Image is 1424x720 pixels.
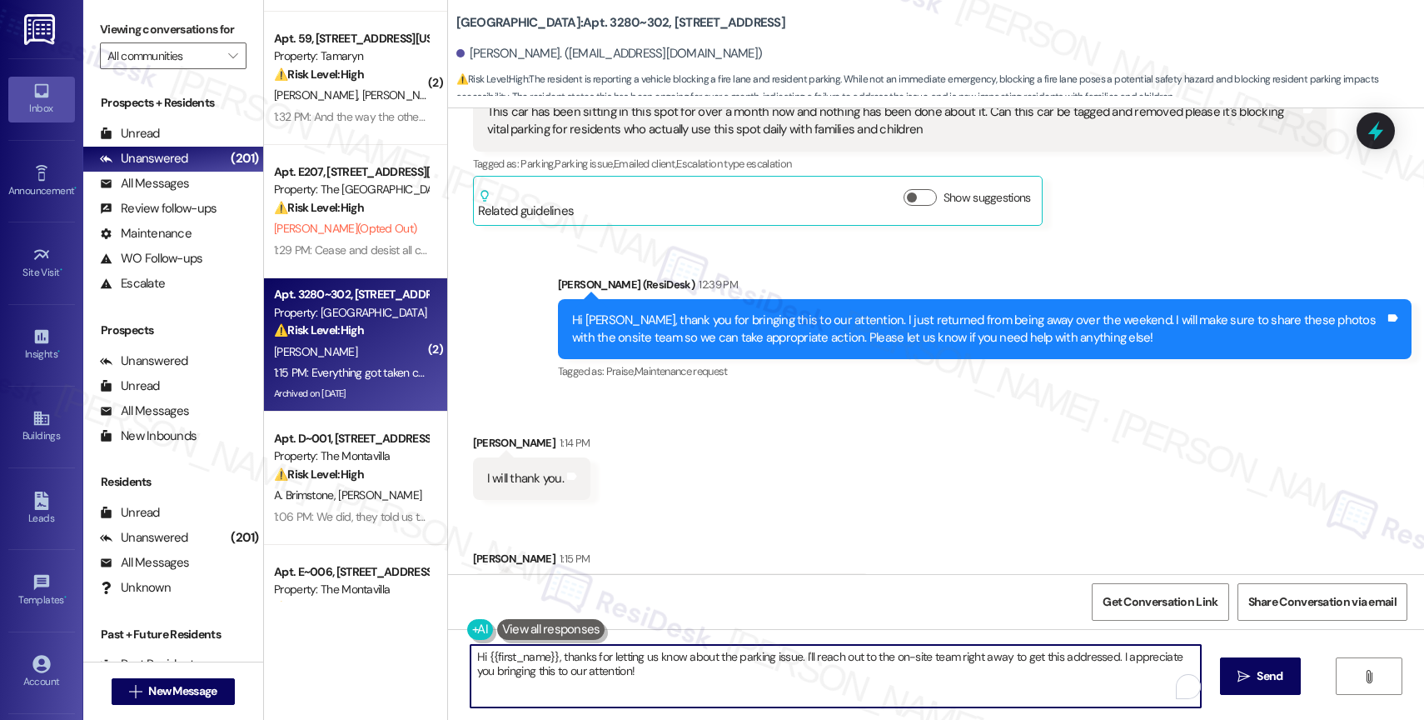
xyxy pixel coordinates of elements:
div: Residents [83,473,263,491]
div: All Messages [100,175,189,192]
a: Templates • [8,568,75,613]
div: Unanswered [100,352,188,370]
div: Property: Tamaryn [274,47,428,65]
textarea: To enrich screen reader interactions, please activate Accessibility in Grammarly extension settings [471,645,1201,707]
span: • [64,592,67,603]
div: [PERSON_NAME] [473,434,590,457]
strong: ⚠️ Risk Level: High [456,72,528,86]
div: Escalate [100,275,165,292]
a: Buildings [8,404,75,449]
input: All communities [107,42,220,69]
div: Apt. D~001, [STREET_ADDRESS] [274,430,428,447]
div: Apt. E207, [STREET_ADDRESS][PERSON_NAME] [274,163,428,181]
a: Site Visit • [8,241,75,286]
div: [PERSON_NAME]. ([EMAIL_ADDRESS][DOMAIN_NAME]) [456,45,763,62]
span: [PERSON_NAME] [361,87,450,102]
div: 1:14 PM [555,434,590,452]
i:  [1237,670,1250,683]
span: Share Conversation via email [1248,593,1397,611]
span: Get Conversation Link [1103,593,1217,611]
div: Past Residents [100,656,201,673]
div: Property: The [GEOGRAPHIC_DATA] [274,181,428,198]
div: Property: The Montavilla [274,447,428,465]
strong: ⚠️ Risk Level: High [274,600,364,615]
div: This car has been sitting in this spot for over a month now and nothing has been done about it. C... [487,103,1300,139]
div: Apt. E~006, [STREET_ADDRESS] [274,563,428,581]
div: (201) [227,525,262,551]
div: New Inbounds [100,427,197,445]
span: New Message [148,682,217,700]
div: 1:32 PM: And the way the other tenants speak about the new management it sounds like a really goo... [274,109,950,124]
a: Inbox [8,77,75,122]
div: Property: The Montavilla [274,581,428,598]
span: [PERSON_NAME] [338,487,421,502]
div: Past + Future Residents [83,626,263,643]
div: Tagged as: [473,152,1327,176]
span: [PERSON_NAME] [274,344,357,359]
span: Send [1257,667,1282,685]
div: 12:39 PM [695,276,738,293]
div: Archived on [DATE] [272,383,430,404]
img: ResiDesk Logo [24,14,58,45]
button: Get Conversation Link [1092,583,1228,621]
span: • [74,182,77,194]
label: Show suggestions [944,189,1031,207]
label: Viewing conversations for [100,17,246,42]
span: Parking , [520,157,555,171]
a: Leads [8,487,75,532]
div: Unread [100,504,160,522]
i:  [1362,670,1375,683]
div: All Messages [100,402,189,420]
a: Account [8,650,75,695]
span: Emailed client , [614,157,676,171]
i:  [129,685,142,698]
div: I will thank you. [487,470,564,487]
div: Prospects + Residents [83,94,263,112]
div: All Messages [100,554,189,572]
div: Unanswered [100,529,188,547]
div: (201) [227,146,262,172]
div: Maintenance [100,225,192,242]
div: 1:29 PM: Cease and desist all contact. [274,242,454,257]
div: Hi [PERSON_NAME], thank you for bringing this to our attention. I just returned from being away o... [572,312,1385,347]
div: Unread [100,377,160,395]
button: Share Conversation via email [1237,583,1407,621]
i:  [228,49,237,62]
span: [PERSON_NAME] [274,87,362,102]
span: Escalation type escalation [676,157,791,171]
button: Send [1220,657,1301,695]
div: Unread [100,125,160,142]
div: Tagged as: [558,359,1412,383]
div: Property: [GEOGRAPHIC_DATA] [274,304,428,322]
span: A. Brimstone [274,487,338,502]
b: [GEOGRAPHIC_DATA]: Apt. 3280~302, [STREET_ADDRESS] [456,14,785,32]
a: Insights • [8,322,75,367]
span: [PERSON_NAME] (Opted Out) [274,221,416,236]
span: Maintenance request [635,364,728,378]
div: 1:15 PM: Everything got taken care of in our apartment so I'm happy with that [274,365,638,380]
button: New Message [112,678,235,705]
div: Unknown [100,579,171,597]
strong: ⚠️ Risk Level: High [274,200,364,215]
div: WO Follow-ups [100,250,202,267]
span: Praise , [606,364,635,378]
span: : The resident is reporting a vehicle blocking a fire lane and resident parking. While not an imm... [456,71,1424,107]
div: 1:06 PM: We did, they told us that for some reason or another the app couldn't pay rent for augus... [274,509,906,524]
div: Prospects [83,322,263,339]
div: [PERSON_NAME] [473,550,870,573]
span: • [60,264,62,276]
div: Related guidelines [478,189,575,220]
strong: ⚠️ Risk Level: High [274,467,364,482]
span: Parking issue , [555,157,614,171]
div: Apt. 59, [STREET_ADDRESS][US_STATE] [274,30,428,47]
div: Review follow-ups [100,200,217,217]
strong: ⚠️ Risk Level: High [274,322,364,337]
div: Apt. 3280~302, [STREET_ADDRESS] [274,286,428,303]
strong: ⚠️ Risk Level: High [274,67,364,82]
span: • [57,346,60,357]
div: [PERSON_NAME] (ResiDesk) [558,276,1412,299]
div: 1:15 PM [555,550,590,567]
div: Unanswered [100,150,188,167]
